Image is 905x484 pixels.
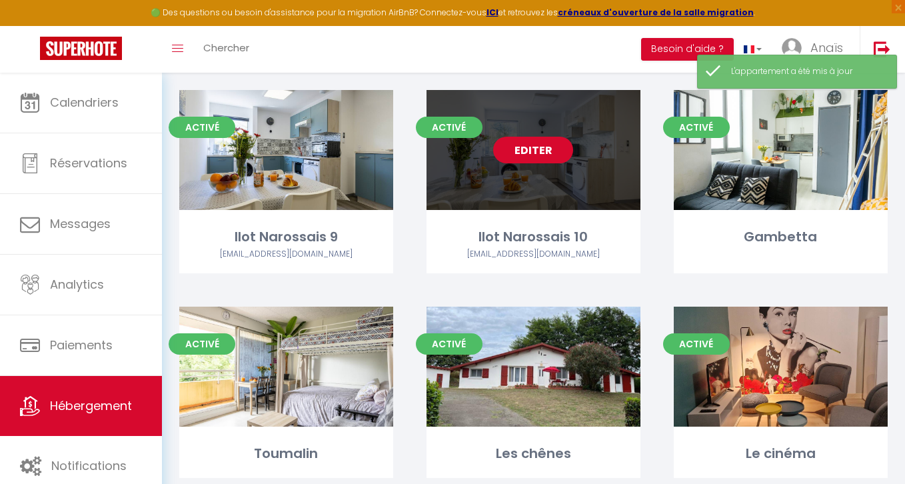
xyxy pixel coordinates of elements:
button: Ouvrir le widget de chat LiveChat [11,5,51,45]
div: Airbnb [427,248,640,261]
div: Ilot Narossais 9 [179,227,393,247]
span: Paiements [50,337,113,353]
button: Besoin d'aide ? [641,38,734,61]
a: Editer [493,137,573,163]
div: Airbnb [179,248,393,261]
span: Activé [169,333,235,355]
span: Anaïs [810,39,843,56]
span: Chercher [203,41,249,55]
a: créneaux d'ouverture de la salle migration [558,7,754,18]
span: Activé [663,333,730,355]
span: Réservations [50,155,127,171]
a: Chercher [193,26,259,73]
span: Activé [169,117,235,138]
div: Ilot Narossais 10 [427,227,640,247]
div: Les chênes [427,443,640,464]
div: Toumalin [179,443,393,464]
span: Analytics [50,276,104,293]
img: logout [874,41,890,57]
a: ICI [486,7,498,18]
span: Hébergement [50,397,132,414]
div: Gambetta [674,227,888,247]
span: Activé [663,117,730,138]
span: Notifications [51,457,127,474]
div: L'appartement a été mis à jour [731,65,883,78]
span: Calendriers [50,94,119,111]
span: Activé [416,117,482,138]
span: Activé [416,333,482,355]
img: ... [782,38,802,58]
img: Super Booking [40,37,122,60]
span: Messages [50,215,111,232]
a: ... Anaïs [772,26,860,73]
div: Le cinéma [674,443,888,464]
